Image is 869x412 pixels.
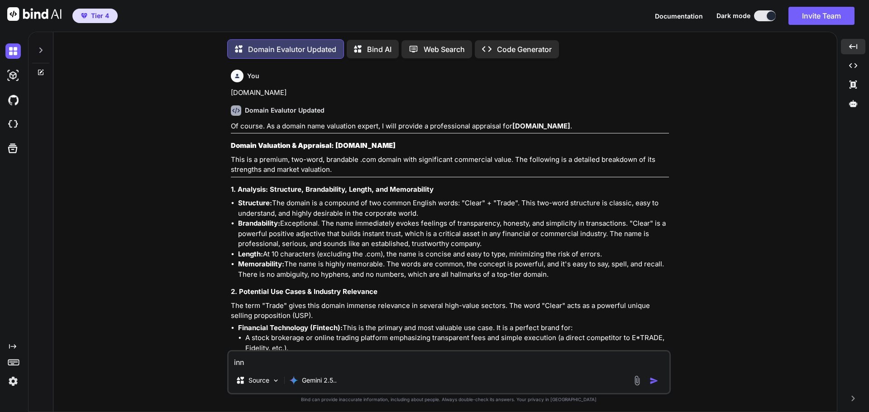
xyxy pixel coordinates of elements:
li: A stock brokerage or online trading platform emphasizing transparent fees and simple execution (a... [245,333,669,353]
img: Bind AI [7,7,62,21]
p: Web Search [424,44,465,55]
strong: 2. Potential Use Cases & Industry Relevance [231,287,377,296]
li: The name is highly memorable. The words are common, the concept is powerful, and it's easy to say... [238,259,669,279]
img: githubDark [5,92,21,108]
li: This is the primary and most valuable use case. It is a perfect brand for: [238,323,669,384]
button: Invite Team [788,7,855,25]
img: icon [649,376,659,385]
strong: Financial Technology (Fintech): [238,323,343,332]
img: attachment [632,375,642,386]
strong: Memorability: [238,260,284,268]
img: darkChat [5,43,21,59]
p: Source [248,376,269,385]
strong: Brandability: [238,219,280,227]
strong: Structure: [238,199,272,207]
p: The term "Trade" gives this domain immense relevance in several high-value sectors. The word "Cle... [231,301,669,321]
p: [DOMAIN_NAME] [231,88,669,98]
strong: Length: [238,250,263,258]
strong: 1. Analysis: Structure, Brandability, Length, and Memorability [231,185,434,194]
p: Of course. As a domain name valuation expert, I will provide a professional appraisal for . [231,121,669,132]
strong: Domain Valuation & Appraisal: [DOMAIN_NAME] [231,141,396,150]
h6: You [247,71,259,81]
span: Tier 4 [91,11,109,20]
p: Bind can provide inaccurate information, including about people. Always double-check its answers.... [227,396,671,403]
strong: [DOMAIN_NAME] [512,122,570,130]
li: Exceptional. The name immediately evokes feelings of transparency, honesty, and simplicity in tra... [238,218,669,249]
li: The domain is a compound of two common English words: "Clear" + "Trade". This two-word structure ... [238,198,669,218]
img: cloudideIcon [5,117,21,132]
p: Bind AI [367,44,392,55]
button: premiumTier 4 [72,9,118,23]
button: Documentation [655,11,703,21]
textarea: inn [229,351,669,368]
img: Gemini 2.5 Pro [289,376,298,385]
p: Code Generator [497,44,552,55]
p: This is a premium, two-word, brandable .com domain with significant commercial value. The followi... [231,155,669,175]
img: settings [5,374,21,389]
img: darkAi-studio [5,68,21,83]
p: Gemini 2.5.. [302,376,337,385]
img: premium [81,13,87,19]
img: Pick Models [272,377,280,384]
span: Documentation [655,12,703,20]
h6: Domain Evalutor Updated [245,106,325,115]
span: Dark mode [716,11,750,20]
li: At 10 characters (excluding the .com), the name is concise and easy to type, minimizing the risk ... [238,249,669,260]
p: Domain Evalutor Updated [248,44,336,55]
